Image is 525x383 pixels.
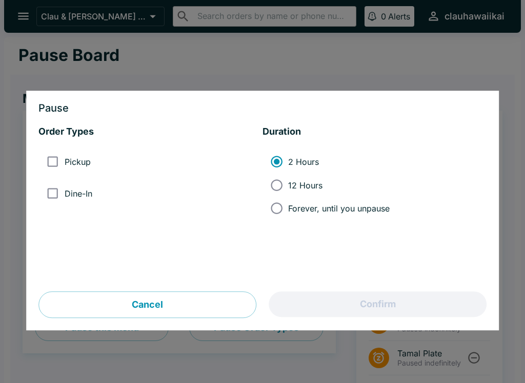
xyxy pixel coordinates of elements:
[38,292,256,318] button: Cancel
[262,126,487,138] h5: Duration
[38,126,262,138] h5: Order Types
[65,157,91,167] span: Pickup
[38,103,487,114] h3: Pause
[288,157,319,167] span: 2 Hours
[288,203,390,214] span: Forever, until you unpause
[288,180,322,190] span: 12 Hours
[65,188,92,199] span: Dine-In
